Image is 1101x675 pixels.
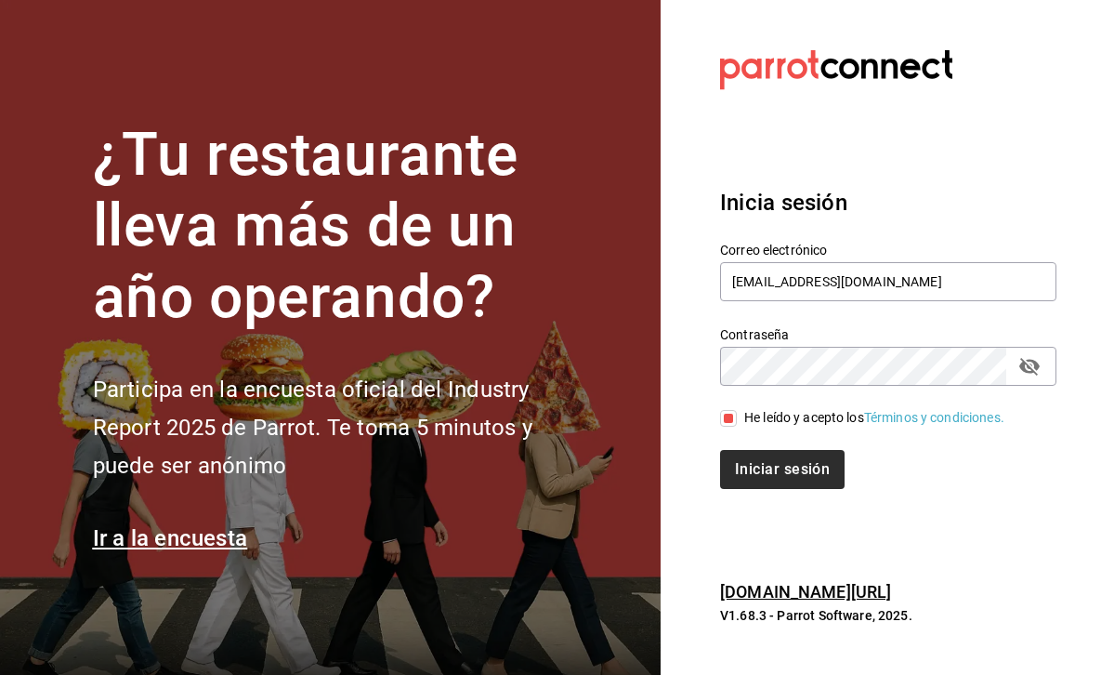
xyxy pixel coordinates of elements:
h3: Inicia sesión [720,186,1056,219]
label: Contraseña [720,327,1056,340]
input: Ingresa tu correo electrónico [720,262,1056,301]
h2: Participa en la encuesta oficial del Industry Report 2025 de Parrot. Te toma 5 minutos y puede se... [93,371,595,484]
a: Términos y condiciones. [864,410,1004,425]
label: Correo electrónico [720,243,1056,256]
button: passwordField [1014,351,1045,382]
button: Iniciar sesión [720,450,845,489]
a: [DOMAIN_NAME][URL] [720,582,891,602]
div: He leído y acepto los [744,408,1004,428]
p: V1.68.3 - Parrot Software, 2025. [720,606,1056,625]
h1: ¿Tu restaurante lleva más de un año operando? [93,120,595,334]
a: Ir a la encuesta [93,525,248,551]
